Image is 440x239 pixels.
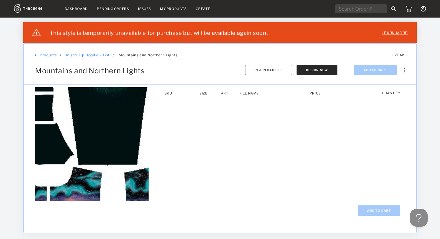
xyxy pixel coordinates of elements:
iframe: Toggle Customer Support [410,209,428,227]
img: back_bracket.f28aa67b.svg [35,53,37,57]
th: File Name [235,87,300,99]
a: Create [196,7,210,11]
a: Dashboard [65,7,88,11]
a: My Products [160,7,187,11]
div: This style is temporarily unavailable for purchase but will be available again soon. [50,30,268,36]
a: Issues [138,7,151,11]
button: Re-Upload File [245,65,292,75]
span: / [113,53,114,57]
button: Design New [297,65,337,75]
a: Unisex Zip Hoodie - 12A [64,53,110,57]
th: Price [300,87,330,99]
div: / [60,53,61,57]
a: Learn more [382,27,408,39]
th: Size [193,87,215,99]
button: Add To Cart [354,65,397,75]
img: logo.1c10ca64.svg [14,4,56,13]
th: Art [214,87,235,99]
th: Quantity [377,87,405,92]
img: icon_cart.dab5cea1.svg [405,6,412,12]
span: Re-Upload File [254,68,283,72]
span: Mountains and Northern Lights [35,66,144,75]
span: LOVEAK [389,53,405,57]
img: icon_warning_white.741b8e3f.svg [32,29,41,36]
button: Add To Cart [358,205,400,216]
input: Search Order # [335,4,387,13]
a: Pending Orders [97,7,129,11]
span: Mountains and Northern Lights [119,53,177,57]
th: SKU [160,87,193,99]
a: Products [40,53,57,57]
img: meatball_vertical.0c7b41df.svg [404,68,405,72]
